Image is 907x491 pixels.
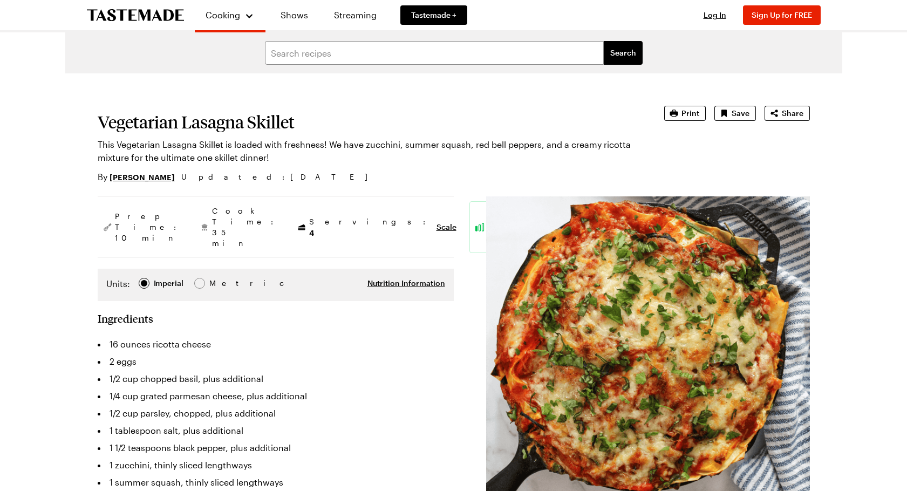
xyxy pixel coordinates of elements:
[604,41,643,65] button: filters
[681,108,699,119] span: Print
[98,171,175,183] p: By
[154,277,183,289] div: Imperial
[106,277,130,290] label: Units:
[206,10,240,20] span: Cooking
[98,370,454,387] li: 1/2 cup chopped basil, plus additional
[732,108,749,119] span: Save
[309,227,314,237] span: 4
[411,10,456,21] span: Tastemade +
[765,106,810,121] button: Share
[743,5,821,25] button: Sign Up for FREE
[610,47,636,58] span: Search
[212,206,279,249] span: Cook Time: 35 min
[98,422,454,439] li: 1 tablespoon salt, plus additional
[110,171,175,183] a: [PERSON_NAME]
[704,10,726,19] span: Log In
[664,106,706,121] button: Print
[400,5,467,25] a: Tastemade +
[265,41,604,65] input: Search recipes
[87,9,184,22] a: To Tastemade Home Page
[98,387,454,405] li: 1/4 cup grated parmesan cheese, plus additional
[367,278,445,289] button: Nutrition Information
[98,474,454,491] li: 1 summer squash, thinly sliced lengthways
[98,312,153,325] h2: Ingredients
[209,277,232,289] div: Metric
[309,216,431,238] span: Servings:
[98,112,634,132] h1: Vegetarian Lasagna Skillet
[106,277,232,292] div: Imperial Metric
[98,405,454,422] li: 1/2 cup parsley, chopped, plus additional
[752,10,812,19] span: Sign Up for FREE
[209,277,233,289] span: Metric
[98,456,454,474] li: 1 zucchini, thinly sliced lengthways
[782,108,803,119] span: Share
[98,353,454,370] li: 2 eggs
[714,106,756,121] button: Save recipe
[154,277,185,289] span: Imperial
[693,10,736,21] button: Log In
[115,211,182,243] span: Prep Time: 10 min
[98,138,634,164] p: This Vegetarian Lasagna Skillet is loaded with freshness! We have zucchini, summer squash, red be...
[437,222,456,233] button: Scale
[98,336,454,353] li: 16 ounces ricotta cheese
[98,439,454,456] li: 1 1/2 teaspoons black pepper, plus additional
[181,171,378,183] span: Updated : [DATE]
[206,4,255,26] button: Cooking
